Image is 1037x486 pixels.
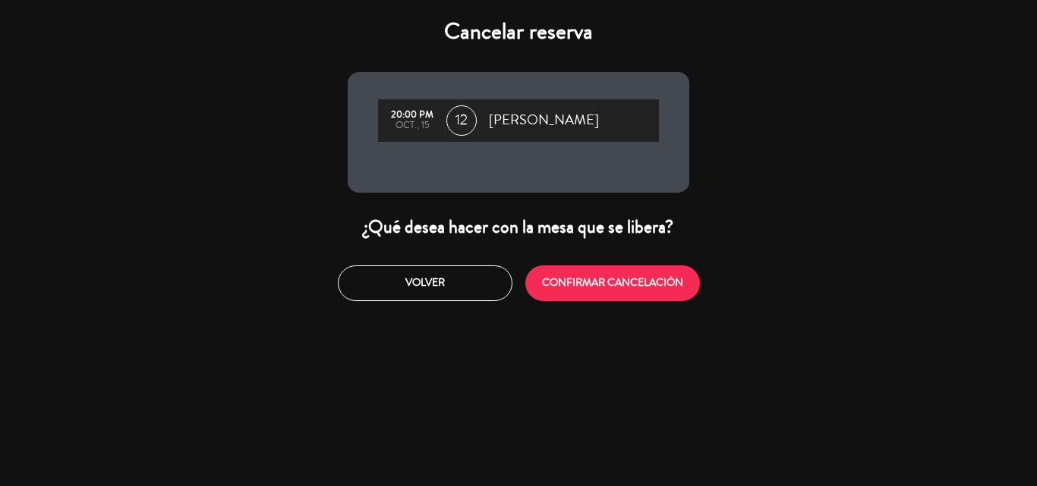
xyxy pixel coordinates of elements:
span: [PERSON_NAME] [489,109,599,132]
span: 12 [446,105,477,136]
button: Volver [338,265,512,301]
button: CONFIRMAR CANCELACIÓN [525,265,700,301]
div: ¿Qué desea hacer con la mesa que se libera? [348,215,689,239]
h4: Cancelar reserva [348,18,689,45]
div: oct., 15 [386,121,439,131]
div: 20:00 PM [386,110,439,121]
